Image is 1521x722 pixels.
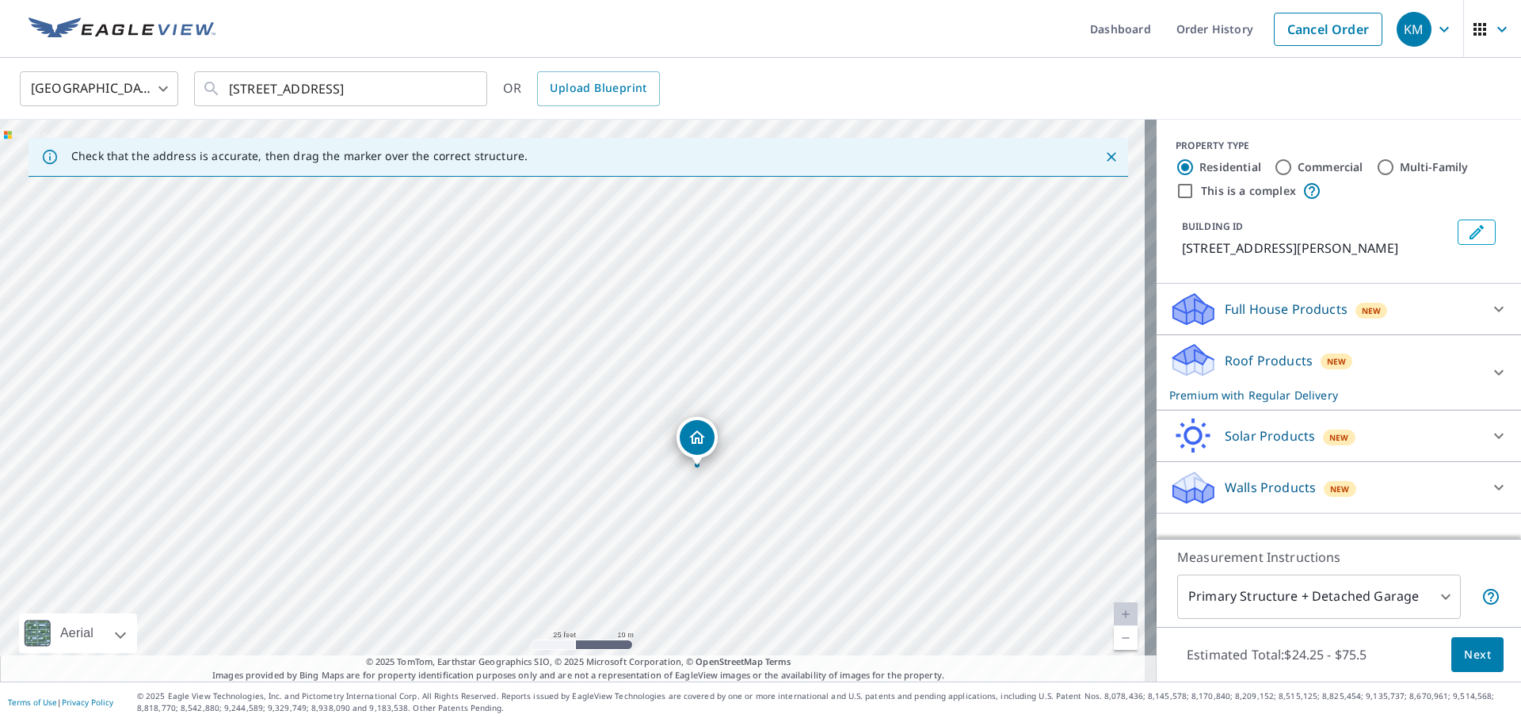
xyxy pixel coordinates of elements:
[1225,426,1315,445] p: Solar Products
[1225,351,1313,370] p: Roof Products
[8,697,113,707] p: |
[1451,637,1504,673] button: Next
[1330,483,1350,495] span: New
[1298,159,1363,175] label: Commercial
[1182,239,1451,258] p: [STREET_ADDRESS][PERSON_NAME]
[20,67,178,111] div: [GEOGRAPHIC_DATA]
[550,78,646,98] span: Upload Blueprint
[1458,220,1496,245] button: Edit building 1
[503,71,660,106] div: OR
[1400,159,1469,175] label: Multi-Family
[1114,626,1138,650] a: Current Level 20, Zoom Out
[1169,290,1508,328] div: Full House ProductsNew
[765,655,791,667] a: Terms
[1397,12,1431,47] div: KM
[55,613,98,653] div: Aerial
[62,697,113,708] a: Privacy Policy
[696,655,762,667] a: OpenStreetMap
[19,613,137,653] div: Aerial
[1177,548,1500,567] p: Measurement Instructions
[537,71,659,106] a: Upload Blueprint
[1201,183,1296,199] label: This is a complex
[1327,355,1347,368] span: New
[1225,478,1316,497] p: Walls Products
[1225,300,1348,319] p: Full House Products
[1101,147,1122,167] button: Close
[1182,220,1243,233] p: BUILDING ID
[229,67,455,111] input: Search by address or latitude-longitude
[71,149,528,163] p: Check that the address is accurate, then drag the marker over the correct structure.
[1169,342,1508,403] div: Roof ProductsNewPremium with Regular Delivery
[1329,431,1349,444] span: New
[8,697,57,708] a: Terms of Use
[366,655,791,669] span: © 2025 TomTom, Earthstar Geographics SIO, © 2025 Microsoft Corporation, ©
[137,690,1513,714] p: © 2025 Eagle View Technologies, Inc. and Pictometry International Corp. All Rights Reserved. Repo...
[1362,304,1382,317] span: New
[1464,645,1491,665] span: Next
[29,17,215,41] img: EV Logo
[1481,587,1500,606] span: Your report will include the primary structure and a detached garage if one exists.
[1174,637,1380,672] p: Estimated Total: $24.25 - $75.5
[1199,159,1261,175] label: Residential
[1176,139,1502,153] div: PROPERTY TYPE
[1274,13,1382,46] a: Cancel Order
[1114,602,1138,626] a: Current Level 20, Zoom In Disabled
[1169,417,1508,455] div: Solar ProductsNew
[1169,387,1480,403] p: Premium with Regular Delivery
[1177,575,1461,619] div: Primary Structure + Detached Garage
[1169,468,1508,506] div: Walls ProductsNew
